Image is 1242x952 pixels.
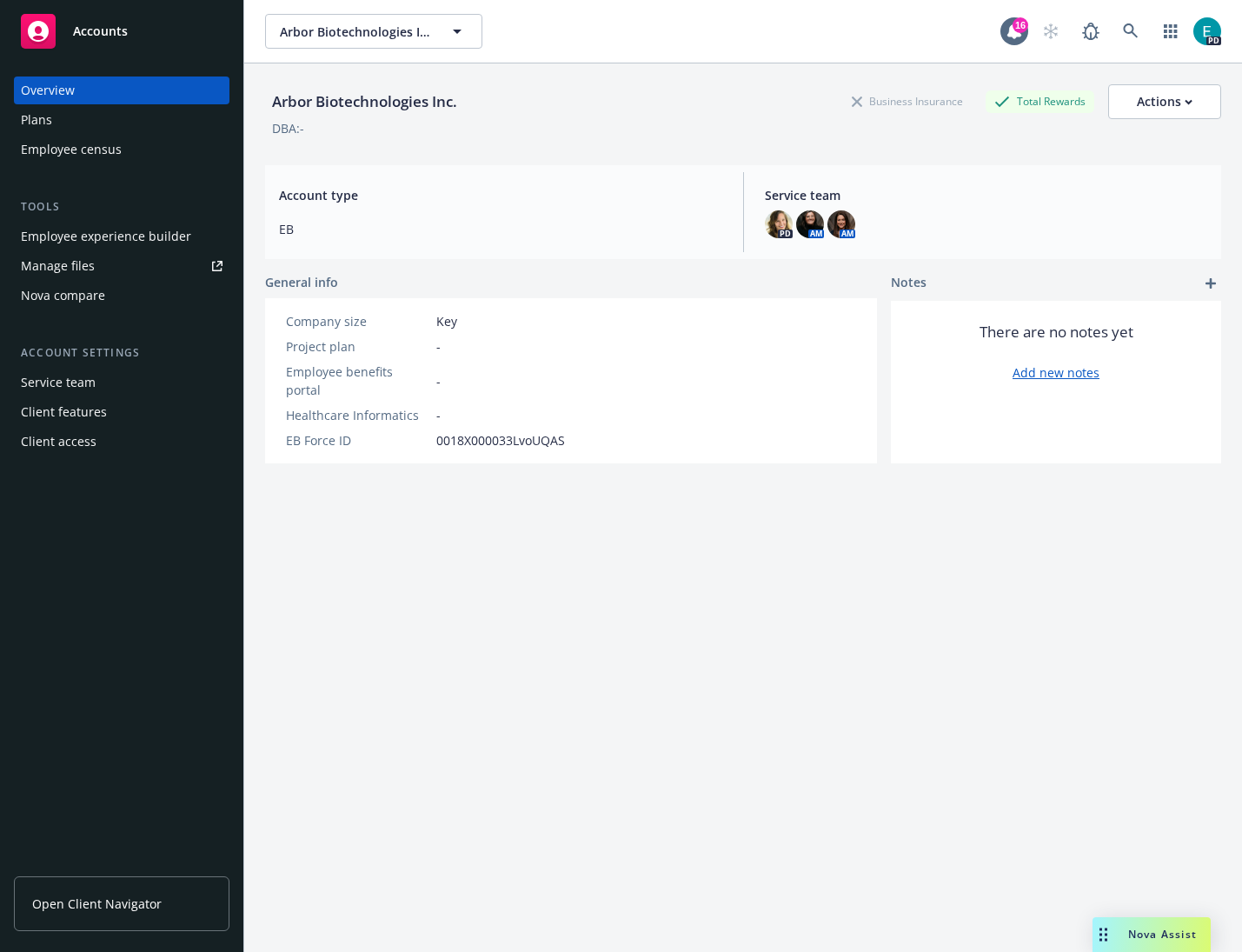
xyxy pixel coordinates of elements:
[1033,14,1068,49] a: Start snowing
[14,282,229,310] a: Nova compare
[14,369,229,396] a: Service team
[980,322,1133,343] span: There are no notes yet
[1193,17,1221,45] img: photo
[436,312,457,330] span: Key
[827,210,855,238] img: photo
[1013,363,1099,382] a: Add new notes
[280,23,430,41] span: Arbor Biotechnologies Inc.
[986,90,1094,112] div: Total Rewards
[1108,84,1221,119] button: Actions
[1153,14,1188,49] a: Switch app
[265,14,482,49] button: Arbor Biotechnologies Inc.
[1073,14,1108,49] a: Report a Bug
[21,77,75,104] div: Overview
[1093,917,1114,952] div: Drag to move
[891,273,927,294] span: Notes
[796,210,824,238] img: photo
[14,428,229,456] a: Client access
[21,398,107,426] div: Client features
[14,252,229,280] a: Manage files
[286,363,429,399] div: Employee benefits portal
[436,431,565,449] span: 0018X000033LvoUQAS
[14,344,229,362] div: Account settings
[286,312,429,330] div: Company size
[21,106,52,134] div: Plans
[286,406,429,424] div: Healthcare Informatics
[14,398,229,426] a: Client features
[265,273,338,291] span: General info
[73,24,128,38] span: Accounts
[21,223,191,250] div: Employee experience builder
[14,106,229,134] a: Plans
[436,406,441,424] span: -
[1113,14,1148,49] a: Search
[21,428,96,456] div: Client access
[32,895,162,913] span: Open Client Navigator
[14,77,229,104] a: Overview
[1200,273,1221,294] a: add
[272,119,304,137] div: DBA: -
[265,90,464,113] div: Arbor Biotechnologies Inc.
[1137,85,1192,118] div: Actions
[21,252,95,280] div: Manage files
[1013,17,1028,33] div: 16
[21,369,96,396] div: Service team
[1128,927,1197,942] span: Nova Assist
[1093,917,1211,952] button: Nova Assist
[14,136,229,163] a: Employee census
[279,186,722,204] span: Account type
[286,337,429,356] div: Project plan
[14,198,229,216] div: Tools
[765,210,793,238] img: photo
[14,223,229,250] a: Employee experience builder
[843,90,972,112] div: Business Insurance
[765,186,1208,204] span: Service team
[286,431,429,449] div: EB Force ID
[14,7,229,56] a: Accounts
[21,282,105,310] div: Nova compare
[21,136,122,163] div: Employee census
[436,372,441,390] span: -
[436,337,441,356] span: -
[279,220,722,238] span: EB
